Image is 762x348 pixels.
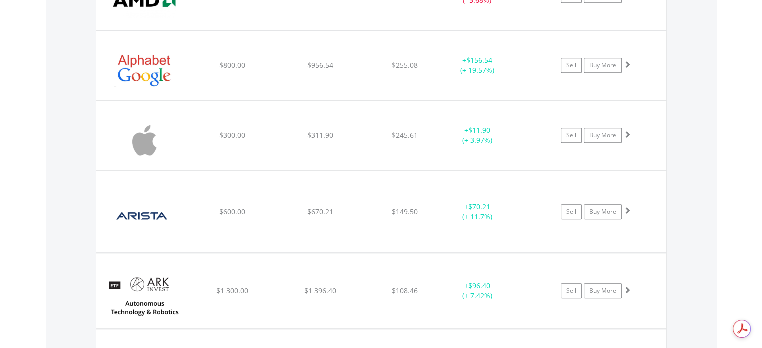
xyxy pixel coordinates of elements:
span: $96.40 [468,281,490,290]
a: Buy More [584,283,622,298]
span: $108.46 [392,286,418,295]
span: $600.00 [219,207,245,216]
img: EQU.US.ANET.png [101,183,187,250]
div: + (+ 11.7%) [440,202,516,222]
span: $670.21 [307,207,333,216]
a: Sell [561,283,582,298]
img: EQU.US.GOOGL.png [101,43,187,97]
span: $1 300.00 [216,286,248,295]
span: $255.08 [392,60,418,70]
div: + (+ 7.42%) [440,281,516,301]
a: Buy More [584,58,622,73]
a: Buy More [584,204,622,219]
span: $149.50 [392,207,418,216]
span: $956.54 [307,60,333,70]
span: $156.54 [466,55,492,65]
span: $300.00 [219,130,245,140]
span: $800.00 [219,60,245,70]
div: + (+ 3.97%) [440,125,516,145]
img: EQU.US.AAPL.png [101,113,187,167]
a: Sell [561,204,582,219]
a: Sell [561,128,582,143]
img: EQU.US.ARKQ.png [101,266,187,326]
span: $311.90 [307,130,333,140]
span: $245.61 [392,130,418,140]
a: Buy More [584,128,622,143]
span: $1 396.40 [304,286,336,295]
div: + (+ 19.57%) [440,55,516,75]
a: Sell [561,58,582,73]
span: $11.90 [468,125,490,135]
span: $70.21 [468,202,490,211]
